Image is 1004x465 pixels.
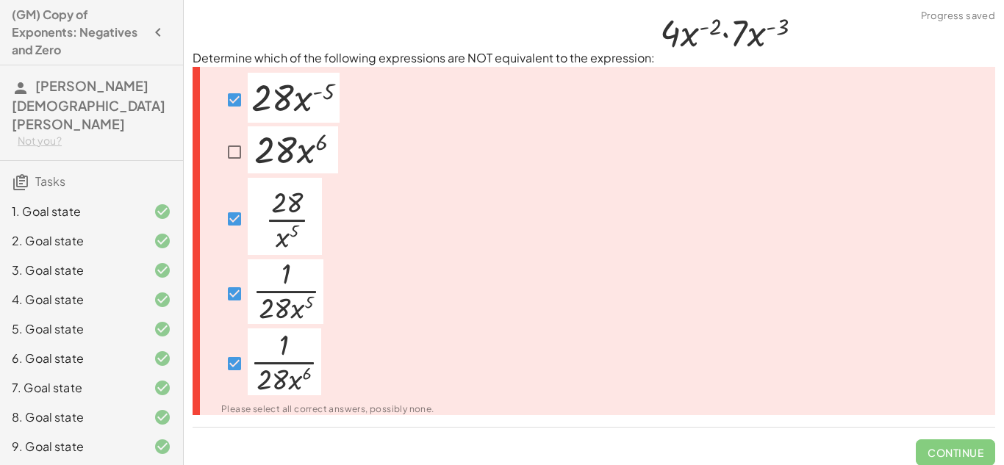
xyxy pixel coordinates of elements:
i: Task finished and correct. [154,438,171,455]
span: Progress saved [921,9,995,24]
span: Tasks [35,173,65,189]
img: 460be52b46e156245376ea7e5bc718923de870416ad8b2a76f0b77daf214227d.png [248,328,321,395]
div: 2. Goal state [12,232,130,250]
i: Task finished and correct. [154,320,171,338]
div: Not you? [18,134,171,148]
div: Please select all correct answers, possibly none. [221,405,434,414]
img: 4603e8ec221a6c97e654ab371ff24d9fb3c7b6191abca26e062a4c8679c4730d.png [248,126,338,173]
div: 8. Goal state [12,408,130,426]
img: 806041a2a19089dab02b5d27c6451e578adeb018f76ce9154c0ffdb447fff0f4.png [248,259,323,324]
i: Task finished and correct. [154,262,171,279]
img: 3a5adb98e5f0078263b9715c8c11b96be315a07cec8861cb16ef1fdb8588078c.png [248,73,340,123]
img: 4229b24f4f3e89f7684edc0d5cea8ab271348e3dc095ec29b0c4fa1de2a59f42.png [655,9,795,62]
div: 4. Goal state [12,291,130,309]
div: 5. Goal state [12,320,130,338]
img: 0628d6d7fc34068a8d00410d467269cad83ddc2565c081ede528c1118266ee0b.png [248,178,322,255]
div: 3. Goal state [12,262,130,279]
div: 6. Goal state [12,350,130,367]
i: Task finished and correct. [154,379,171,397]
div: 7. Goal state [12,379,130,397]
div: 1. Goal state [12,203,130,220]
div: 9. Goal state [12,438,130,455]
i: Task finished and correct. [154,291,171,309]
p: Determine which of the following expressions are NOT equivalent to the expression: [193,9,995,67]
i: Task finished and correct. [154,350,171,367]
i: Task finished and correct. [154,408,171,426]
i: Task finished and correct. [154,232,171,250]
span: [PERSON_NAME][DEMOGRAPHIC_DATA][PERSON_NAME] [12,77,165,132]
i: Task finished and correct. [154,203,171,220]
h4: (GM) Copy of Exponents: Negatives and Zero [12,6,145,59]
